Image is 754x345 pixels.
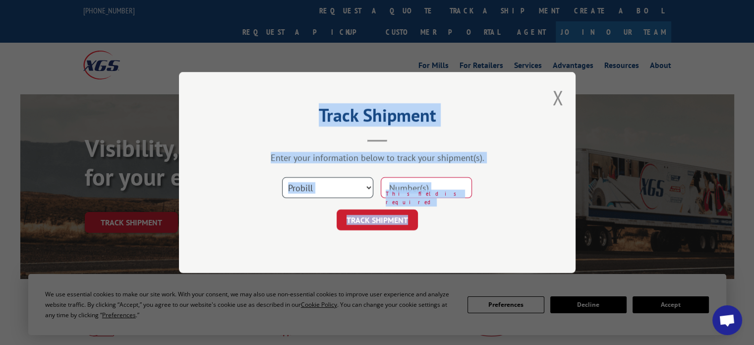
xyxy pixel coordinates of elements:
button: TRACK SHIPMENT [337,209,418,230]
div: Open chat [712,305,742,335]
div: Enter your information below to track your shipment(s). [229,152,526,163]
span: This field is required [386,190,472,206]
input: Number(s) [381,177,472,198]
button: Close modal [552,84,563,111]
h2: Track Shipment [229,108,526,127]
